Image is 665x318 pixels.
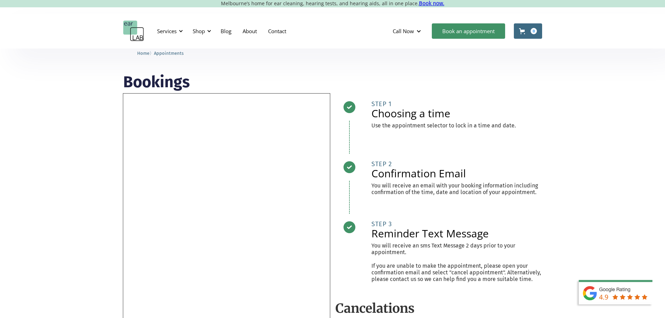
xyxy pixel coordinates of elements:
a: About [237,21,263,41]
p: You will receive an email with your booking information including confirmation of the time, date ... [371,182,542,195]
div: Call Now [387,21,428,42]
h1: Bookings [123,74,542,90]
p: Use the appointment selector to lock in a time and date. [371,122,542,129]
a: Appointments [154,50,184,56]
span: Home [137,51,149,56]
div: Services [157,28,177,35]
a: Book an appointment [432,23,505,39]
li: 〉 [137,50,154,57]
p: You will receive an sms Text Message 2 days prior to your appointment. If you are unable to make ... [371,242,542,282]
a: Blog [215,21,237,41]
a: Open cart [514,23,542,39]
div: STEP 2 [371,161,542,168]
a: Contact [263,21,292,41]
div: 0 [531,28,537,34]
a: Home [137,50,149,56]
h2: Cancelations [335,301,542,317]
h2: Choosing a time [371,108,542,119]
a: home [123,21,144,42]
div: STEP 3 [371,221,542,228]
div: Call Now [393,28,414,35]
div: Shop [189,21,213,42]
h2: Reminder Text Message [371,228,542,239]
div: Services [153,21,185,42]
div: STEP 1 [371,101,542,108]
div: Shop [193,28,205,35]
span: Appointments [154,51,184,56]
h2: Confirmation Email [371,168,542,179]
